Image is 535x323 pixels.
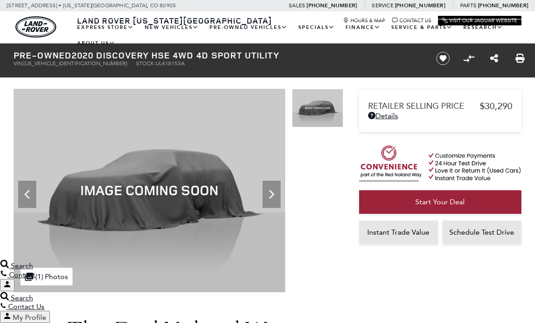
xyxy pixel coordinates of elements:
[372,2,393,9] span: Service
[14,49,72,61] strong: Pre-Owned
[462,52,476,65] button: Compare vehicle
[415,198,465,206] span: Start Your Deal
[15,16,56,38] img: Land Rover
[460,2,477,9] span: Parts
[14,60,24,67] span: VIN:
[480,101,512,111] span: $30,290
[15,16,56,38] a: land-rover
[14,89,285,292] img: Used 2020 Santorini Black Metallic Land Rover HSE image 1
[7,2,176,9] a: [STREET_ADDRESS] • [US_STATE][GEOGRAPHIC_DATA], CO 80905
[306,2,357,9] a: [PHONE_NUMBER]
[136,60,156,67] span: Stock:
[13,313,46,322] span: My Profile
[367,228,429,236] span: Instant Trade Value
[8,302,44,311] span: Contact Us
[433,51,453,66] button: Save vehicle
[368,111,512,120] a: Details
[343,18,385,24] a: Hours & Map
[72,15,277,26] a: Land Rover [US_STATE][GEOGRAPHIC_DATA]
[478,2,528,9] a: [PHONE_NUMBER]
[204,19,293,35] a: Pre-Owned Vehicles
[490,53,498,64] a: Share this Pre-Owned 2020 Discovery HSE 4WD 4D Sport Utility
[289,2,305,9] span: Sales
[24,60,127,67] span: [US_VEHICLE_IDENTIFICATION_NUMBER]
[442,18,517,24] a: Visit Our Jaguar Website
[392,18,431,24] a: Contact Us
[449,228,514,236] span: Schedule Test Drive
[139,19,204,35] a: New Vehicles
[77,15,272,26] span: Land Rover [US_STATE][GEOGRAPHIC_DATA]
[516,53,525,64] a: Print this Pre-Owned 2020 Discovery HSE 4WD 4D Sport Utility
[458,19,508,35] a: Research
[340,19,386,35] a: Finance
[359,190,521,214] a: Start Your Deal
[72,19,521,51] nav: Main Navigation
[14,50,421,60] h1: 2020 Discovery HSE 4WD 4D Sport Utility
[72,35,121,51] a: About Us
[395,2,445,9] a: [PHONE_NUMBER]
[368,101,480,111] span: Retailer Selling Price
[368,101,512,111] a: Retailer Selling Price $30,290
[359,221,438,244] a: Instant Trade Value
[443,221,521,244] a: Schedule Test Drive
[386,19,458,35] a: Service & Parts
[11,294,33,302] span: Search
[72,19,139,35] a: EXPRESS STORE
[293,19,340,35] a: Specials
[9,270,35,279] span: Contact
[292,89,343,127] img: Used 2020 Santorini Black Metallic Land Rover HSE image 1
[156,60,185,67] span: UL418153A
[11,261,33,270] span: Search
